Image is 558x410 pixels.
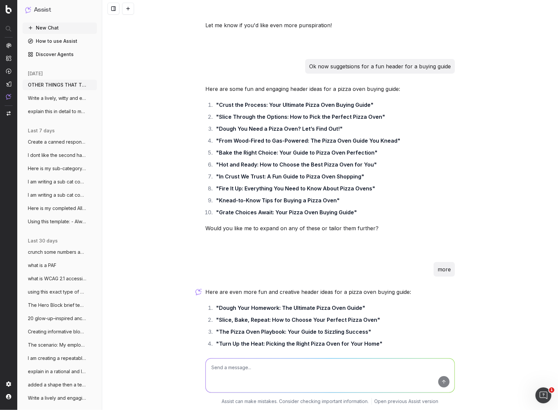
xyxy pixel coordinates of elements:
button: Write a lively and engaging metadescript [23,393,97,403]
span: I am writing a sub cat content creation [28,178,86,185]
img: Switch project [7,111,11,116]
span: using this exact type of content templat [28,289,86,295]
button: Using this template: - Always use simple [23,216,97,227]
img: Assist [6,94,11,100]
button: explain in a rational and logical manner [23,366,97,377]
strong: "Grate Choices Await: Your Pizza Oven Buying Guide" [216,209,357,216]
p: Let me know if you'd like even more punspiration! [205,21,455,30]
iframe: Intercom live chat [535,387,551,403]
strong: "Slice, Bake, Repeat: How to Choose Your Perfect Pizza Oven" [216,316,380,323]
img: Assist [25,7,31,13]
p: Ok now suggetsions for a fun header for a buying guide [309,62,451,71]
button: Write a lively, witty and engaging meta [23,93,97,103]
button: 20 glow-up–inspired anchor text lines fo [23,313,97,324]
span: added a shape then a text box within on [28,381,86,388]
button: Creating informative block (of this leng [23,326,97,337]
strong: "Turn Up the Heat: Picking the Right Pizza Oven for Your Home" [216,340,383,347]
strong: "Crust the Process: Your Ultimate Pizza Oven Buying Guide" [216,102,374,108]
strong: "In Crust We Trust: A Fun Guide to Pizza Oven Shopping" [216,173,364,180]
span: [DATE] [28,70,43,77]
button: I dont like the second half of this sent [23,150,97,161]
span: I am writing a sub cat content creation [28,192,86,198]
button: added a shape then a text box within on [23,379,97,390]
p: Would you like me to expand on any of these or tailor them further? [205,224,455,233]
button: what is WCAG 2.1 accessibility requireme [23,273,97,284]
span: Here is my completed All BBQs content pa [28,205,86,212]
button: I am writing a sub cat content creation [23,190,97,200]
button: crunch some numbers and gather data to g [23,247,97,257]
button: I am writing a sub cat content creation [23,176,97,187]
strong: "Knead-to-Know Tips for Buying a Pizza Oven" [216,197,340,204]
img: Intelligence [6,55,11,61]
strong: "The Pizza Oven Playbook: Your Guide to Sizzling Success" [216,328,371,335]
button: Assist [25,5,94,15]
span: last 7 days [28,127,55,134]
p: more [438,265,451,274]
img: Botify logo [6,5,12,14]
h1: Assist [34,5,51,15]
p: Assist can make mistakes. Consider checking important information. [222,398,369,405]
span: Create a canned response from online fra [28,139,86,145]
p: Here are even more fun and creative header ideas for a pizza oven buying guide: [205,287,455,297]
span: what is WCAG 2.1 accessibility requireme [28,275,86,282]
button: Here is my completed All BBQs content pa [23,203,97,214]
span: last 30 days [28,238,58,244]
button: what is a PAF [23,260,97,271]
img: Setting [6,381,11,387]
button: explain this in detail to me (ecommerce [23,106,97,117]
img: Analytics [6,43,11,48]
img: Activation [6,68,11,74]
button: OTHER THINGS THAT TIE IN WITH THIS AUSSI [23,80,97,90]
span: I dont like the second half of this sent [28,152,86,159]
span: Creating informative block (of this leng [28,328,86,335]
span: OTHER THINGS THAT TIE IN WITH THIS AUSSI [28,82,86,88]
span: The scenario: My employee is on to a sec [28,342,86,348]
span: what is a PAF [28,262,56,269]
strong: "Bake the Right Choice: Your Guide to Pizza Oven Perfection" [216,149,378,156]
button: I am creating a repeatable prompt to gen [23,353,97,364]
button: Here is my sub-category content brief fo [23,163,97,174]
strong: "Fire It Up: Everything You Need to Know About Pizza Ovens" [216,185,375,192]
span: The Hero Block brief template Engaging [28,302,86,308]
span: Here is my sub-category content brief fo [28,165,86,172]
img: Botify assist logo [195,289,202,295]
span: Write a lively, witty and engaging meta [28,95,86,102]
a: Open previous Assist version [375,398,439,405]
span: Write a lively and engaging metadescript [28,395,86,401]
span: 1 [549,387,554,393]
img: Studio [6,81,11,87]
span: 20 glow-up–inspired anchor text lines fo [28,315,86,322]
button: Create a canned response from online fra [23,137,97,147]
button: The Hero Block brief template Engaging [23,300,97,310]
p: Here are some fun and engaging header ideas for a pizza oven buying guide: [205,84,455,94]
span: Using this template: - Always use simple [28,218,86,225]
strong: "Dough Your Homework: The Ultimate Pizza Oven Guide" [216,305,365,311]
span: crunch some numbers and gather data to g [28,249,86,255]
strong: "Hot and Ready: How to Choose the Best Pizza Oven for You" [216,161,377,168]
strong: "Slice Through the Options: How to Pick the Perfect Pizza Oven" [216,113,385,120]
span: I am creating a repeatable prompt to gen [28,355,86,362]
strong: "From Wood-Fired to Gas-Powered: The Pizza Oven Guide You Knead" [216,137,400,144]
a: How to use Assist [23,36,97,46]
button: using this exact type of content templat [23,287,97,297]
span: explain in a rational and logical manner [28,368,86,375]
img: My account [6,394,11,399]
strong: "Dough You Need a Pizza Oven? Let’s Find Out!" [216,125,343,132]
button: The scenario: My employee is on to a sec [23,340,97,350]
span: explain this in detail to me (ecommerce [28,108,86,115]
button: New Chat [23,23,97,33]
a: Discover Agents [23,49,97,60]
